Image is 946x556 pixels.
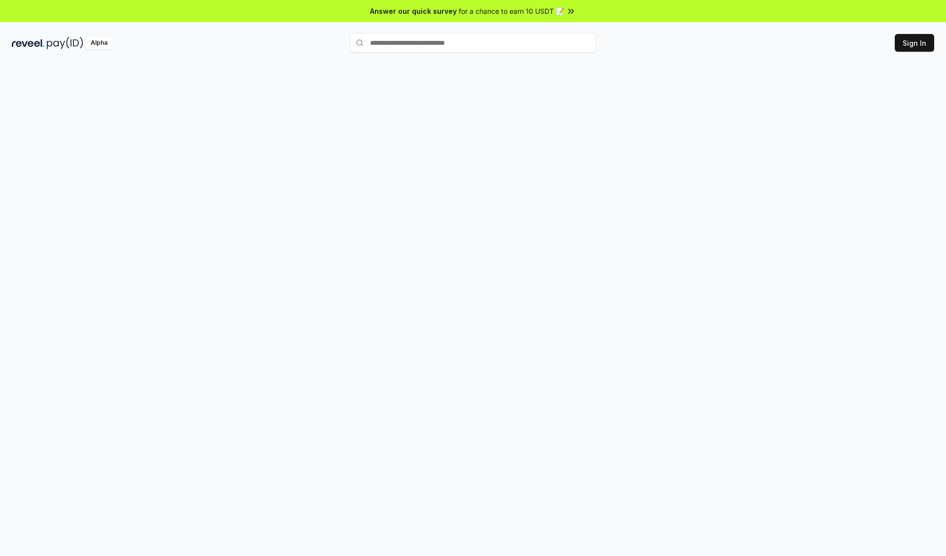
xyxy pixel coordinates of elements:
img: reveel_dark [12,37,45,49]
button: Sign In [895,34,934,52]
div: Alpha [85,37,113,49]
img: pay_id [47,37,83,49]
span: for a chance to earn 10 USDT 📝 [459,6,564,16]
span: Answer our quick survey [370,6,457,16]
